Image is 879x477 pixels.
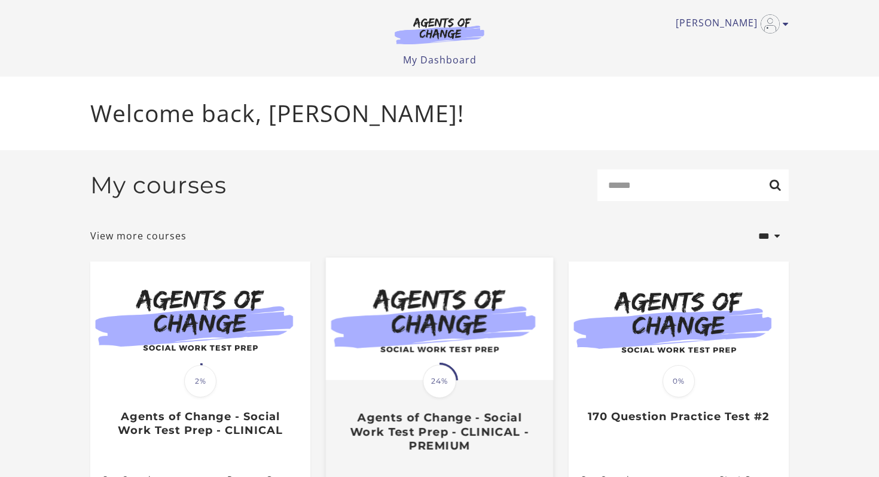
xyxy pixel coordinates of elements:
[663,365,695,397] span: 0%
[90,96,789,131] p: Welcome back, [PERSON_NAME]!
[184,365,216,397] span: 2%
[382,17,497,44] img: Agents of Change Logo
[581,410,776,424] h3: 170 Question Practice Test #2
[423,364,456,398] span: 24%
[403,53,477,66] a: My Dashboard
[676,14,783,34] a: Toggle menu
[90,229,187,243] a: View more courses
[90,171,227,199] h2: My courses
[339,411,540,453] h3: Agents of Change - Social Work Test Prep - CLINICAL - PREMIUM
[103,410,297,437] h3: Agents of Change - Social Work Test Prep - CLINICAL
